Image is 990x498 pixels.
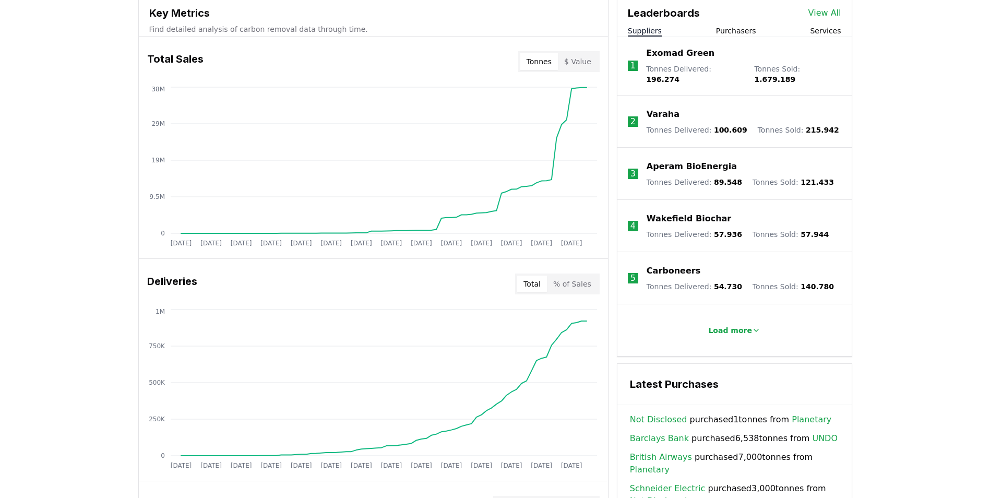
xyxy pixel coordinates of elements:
button: Purchasers [716,26,756,36]
tspan: [DATE] [560,240,582,247]
p: 3 [630,168,636,180]
button: Load more [700,320,769,341]
tspan: [DATE] [320,462,342,469]
tspan: 19M [151,157,165,164]
tspan: [DATE] [440,240,462,247]
p: 1 [630,60,635,72]
tspan: [DATE] [411,462,432,469]
p: Tonnes Delivered : [647,229,742,240]
h3: Leaderboards [628,5,700,21]
tspan: [DATE] [260,462,282,469]
tspan: [DATE] [560,462,582,469]
tspan: 0 [161,452,165,459]
tspan: [DATE] [531,240,552,247]
tspan: [DATE] [170,240,192,247]
h3: Deliveries [147,274,197,294]
span: 215.942 [806,126,839,134]
tspan: [DATE] [531,462,552,469]
tspan: [DATE] [290,462,312,469]
p: Tonnes Delivered : [646,64,744,85]
tspan: [DATE] [471,240,492,247]
span: 121.433 [801,178,834,186]
a: Exomad Green [646,47,714,60]
p: Tonnes Sold : [754,64,841,85]
p: 5 [630,272,636,284]
tspan: [DATE] [411,240,432,247]
a: Planetary [630,464,670,476]
a: Not Disclosed [630,413,687,426]
a: Aperam BioEnergia [647,160,737,173]
span: 100.609 [714,126,747,134]
tspan: 0 [161,230,165,237]
tspan: [DATE] [260,240,282,247]
button: Total [517,276,547,292]
tspan: 9.5M [149,193,164,200]
a: Carboneers [647,265,700,277]
button: Suppliers [628,26,662,36]
h3: Latest Purchases [630,376,839,392]
tspan: [DATE] [170,462,192,469]
a: Varaha [647,108,679,121]
span: purchased 6,538 tonnes from [630,432,838,445]
tspan: [DATE] [200,240,222,247]
tspan: [DATE] [351,462,372,469]
tspan: [DATE] [230,240,252,247]
p: 2 [630,115,636,128]
a: View All [808,7,841,19]
a: Wakefield Biochar [647,212,731,225]
span: 57.944 [801,230,829,239]
a: UNDO [812,432,838,445]
a: Planetary [792,413,831,426]
a: British Airways [630,451,692,464]
tspan: [DATE] [440,462,462,469]
span: 140.780 [801,282,834,291]
p: Tonnes Sold : [753,281,834,292]
button: Tonnes [520,53,558,70]
span: 54.730 [714,282,742,291]
tspan: 29M [151,120,165,127]
tspan: [DATE] [200,462,222,469]
tspan: [DATE] [500,462,522,469]
p: Tonnes Delivered : [647,125,747,135]
p: Tonnes Delivered : [647,177,742,187]
tspan: [DATE] [380,462,402,469]
tspan: [DATE] [290,240,312,247]
button: $ Value [558,53,598,70]
span: 57.936 [714,230,742,239]
span: purchased 7,000 tonnes from [630,451,839,476]
tspan: [DATE] [500,240,522,247]
h3: Total Sales [147,51,204,72]
button: Services [810,26,841,36]
p: Tonnes Sold : [753,177,834,187]
tspan: 1M [156,308,165,315]
span: 196.274 [646,75,679,84]
tspan: 750K [149,342,165,350]
span: purchased 1 tonnes from [630,413,831,426]
p: Find detailed analysis of carbon removal data through time. [149,24,598,34]
tspan: [DATE] [471,462,492,469]
a: Barclays Bank [630,432,689,445]
a: Schneider Electric [630,482,705,495]
p: 4 [630,220,636,232]
p: Tonnes Sold : [753,229,829,240]
p: Tonnes Delivered : [647,281,742,292]
button: % of Sales [547,276,598,292]
span: 1.679.189 [754,75,795,84]
tspan: [DATE] [380,240,402,247]
tspan: 500K [149,379,165,386]
p: Tonnes Sold : [758,125,839,135]
tspan: [DATE] [320,240,342,247]
tspan: [DATE] [230,462,252,469]
p: Load more [708,325,752,336]
tspan: 38M [151,86,165,93]
tspan: [DATE] [351,240,372,247]
h3: Key Metrics [149,5,598,21]
tspan: 250K [149,416,165,423]
span: 89.548 [714,178,742,186]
